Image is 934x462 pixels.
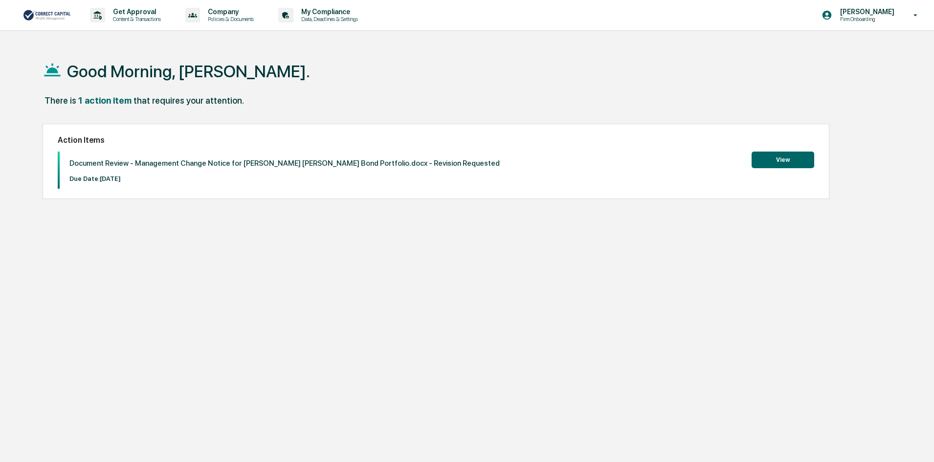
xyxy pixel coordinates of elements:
[832,16,899,22] p: Firm Onboarding
[23,9,70,22] img: logo
[293,16,363,22] p: Data, Deadlines & Settings
[832,8,899,16] p: [PERSON_NAME]
[67,62,310,81] h1: Good Morning, [PERSON_NAME].
[752,154,814,164] a: View
[78,95,132,106] div: 1 action item
[133,95,244,106] div: that requires your attention.
[44,95,76,106] div: There is
[293,8,363,16] p: My Compliance
[200,8,259,16] p: Company
[200,16,259,22] p: Policies & Documents
[752,152,814,168] button: View
[69,175,500,182] p: Due Date: [DATE]
[105,8,166,16] p: Get Approval
[58,135,814,145] h2: Action Items
[105,16,166,22] p: Content & Transactions
[69,159,500,168] p: Document Review - Management Change Notice for [PERSON_NAME] [PERSON_NAME] Bond Portfolio.docx - ...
